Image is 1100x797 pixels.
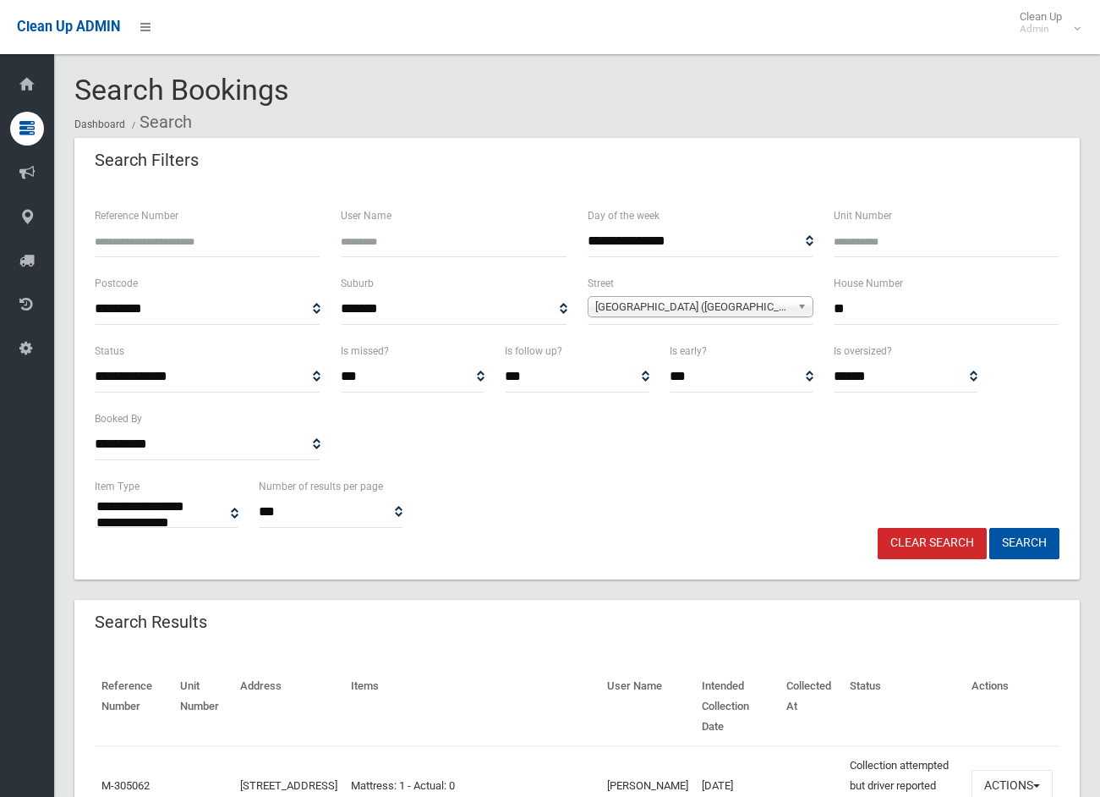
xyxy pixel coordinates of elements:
th: Reference Number [95,668,173,746]
th: Unit Number [173,668,233,746]
span: Clean Up ADMIN [17,19,120,35]
button: Search [989,528,1059,559]
small: Admin [1020,23,1062,36]
li: Search [128,107,192,138]
a: M-305062 [101,779,150,792]
th: Items [344,668,601,746]
th: User Name [600,668,695,746]
span: Search Bookings [74,73,289,107]
a: [STREET_ADDRESS] [240,779,337,792]
label: Status [95,342,124,360]
label: Postcode [95,274,138,293]
label: Is missed? [341,342,389,360]
th: Status [843,668,965,746]
label: House Number [834,274,903,293]
header: Search Filters [74,144,219,177]
label: Is early? [670,342,707,360]
label: Is follow up? [505,342,562,360]
label: Day of the week [588,206,659,225]
header: Search Results [74,606,227,639]
th: Intended Collection Date [695,668,780,746]
label: User Name [341,206,391,225]
label: Booked By [95,409,142,428]
label: Is oversized? [834,342,892,360]
label: Reference Number [95,206,178,225]
th: Collected At [780,668,842,746]
label: Suburb [341,274,374,293]
th: Address [233,668,344,746]
label: Item Type [95,477,140,496]
label: Unit Number [834,206,892,225]
th: Actions [965,668,1059,746]
span: Clean Up [1011,10,1079,36]
span: [GEOGRAPHIC_DATA] ([GEOGRAPHIC_DATA]) [595,297,791,317]
label: Number of results per page [259,477,383,496]
label: Street [588,274,614,293]
a: Dashboard [74,118,125,130]
a: Clear Search [878,528,987,559]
